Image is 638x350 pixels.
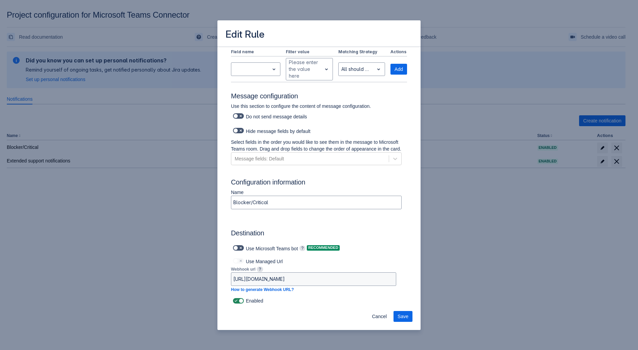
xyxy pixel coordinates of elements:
span: ? [299,246,306,251]
span: open [322,65,331,73]
p: Select fields in the order you would like to see them in the message to Microsoft Teams room. Dra... [231,139,402,152]
p: Use this section to configure the content of message configuration. [231,103,402,110]
th: Matching Strategy [336,48,388,57]
span: ? [257,267,263,272]
p: Name [231,189,402,196]
span: Add [395,64,403,75]
th: Filter value [283,48,336,57]
input: Please enter the webhook url here [231,273,396,285]
a: How to generate Webhook URL? [231,287,294,292]
h3: Edit Rule [226,28,264,42]
a: ? [257,266,263,272]
button: Add [390,64,407,75]
th: Field name [231,48,283,57]
input: Please enter the name of the rule here [231,196,401,209]
div: Use Microsoft Teams bot [231,243,298,253]
span: Save [398,311,408,322]
button: Save [394,311,412,322]
span: Webhook url [231,267,255,272]
h3: Message configuration [231,92,407,103]
div: Use Managed Url [231,256,396,266]
div: Please enter the value here [289,59,319,79]
span: Cancel [372,311,387,322]
h3: Destination [231,229,402,240]
span: Recommended [307,246,340,250]
span: open [270,65,278,73]
button: Cancel [368,311,391,322]
div: Enabled [231,296,407,306]
h3: Configuration information [231,178,407,189]
div: Do not send message details [231,111,402,121]
span: open [375,65,383,73]
div: Message fields: Default [235,155,284,162]
th: Actions [388,48,407,57]
div: Hide message fields by default [231,126,402,135]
